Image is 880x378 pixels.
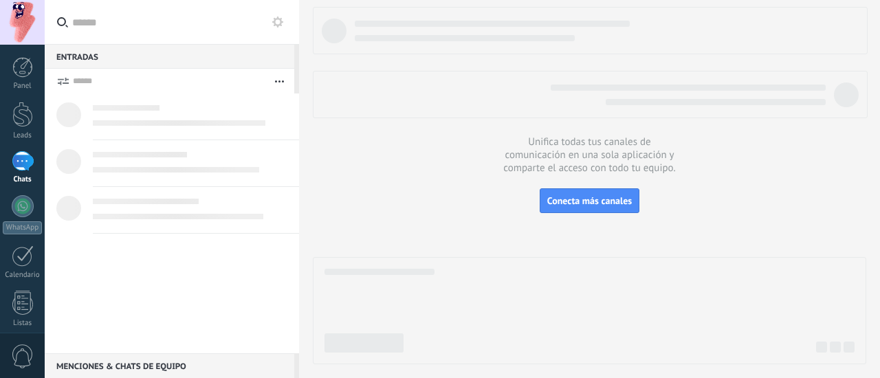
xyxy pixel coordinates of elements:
div: Leads [3,131,43,140]
div: Chats [3,175,43,184]
div: Entradas [45,44,294,69]
div: Listas [3,319,43,328]
div: Panel [3,82,43,91]
div: Calendario [3,271,43,280]
div: Menciones & Chats de equipo [45,353,294,378]
div: WhatsApp [3,221,42,234]
span: Conecta más canales [547,194,632,207]
button: Conecta más canales [540,188,639,213]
